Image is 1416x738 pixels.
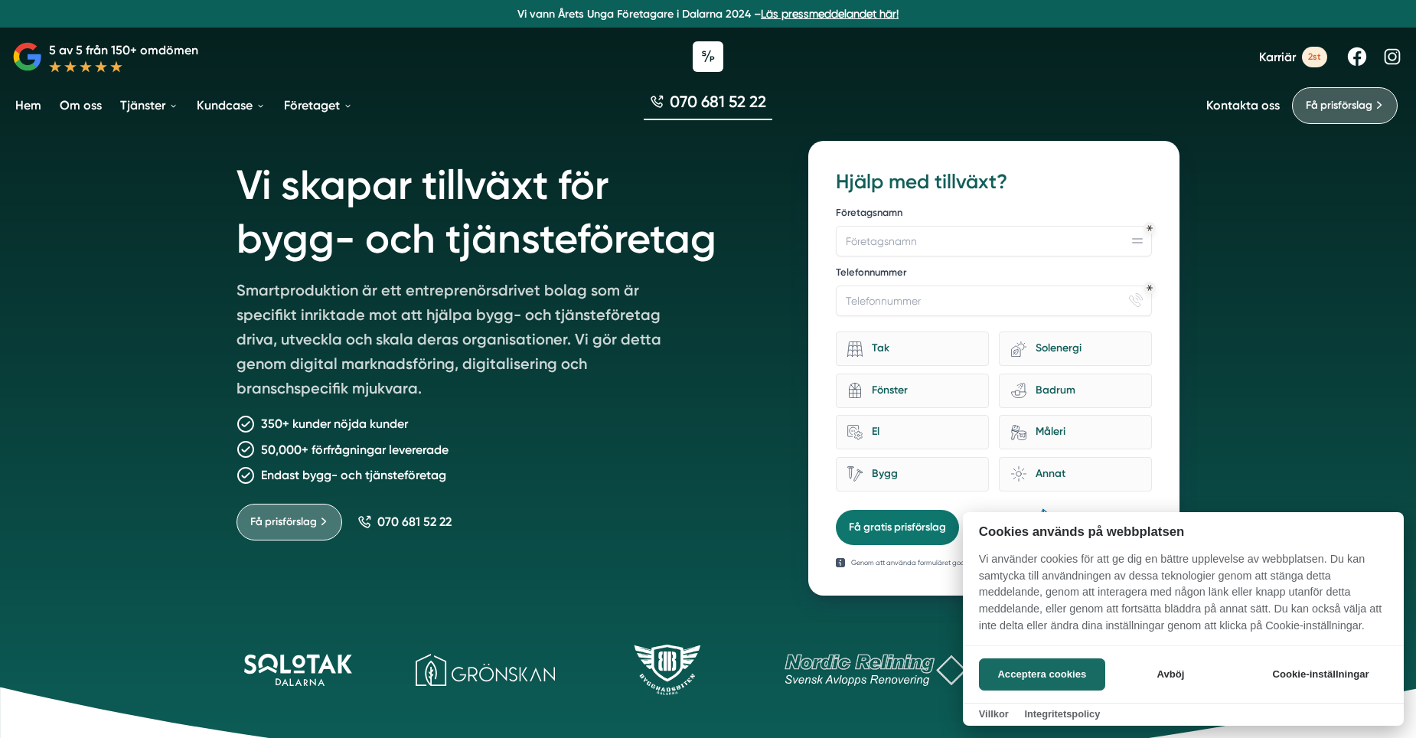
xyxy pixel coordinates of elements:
[963,551,1404,645] p: Vi använder cookies för att ge dig en bättre upplevelse av webbplatsen. Du kan samtycka till anvä...
[1254,658,1388,691] button: Cookie-inställningar
[979,658,1105,691] button: Acceptera cookies
[979,708,1009,720] a: Villkor
[963,524,1404,539] h2: Cookies används på webbplatsen
[1110,658,1232,691] button: Avböj
[1024,708,1100,720] a: Integritetspolicy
